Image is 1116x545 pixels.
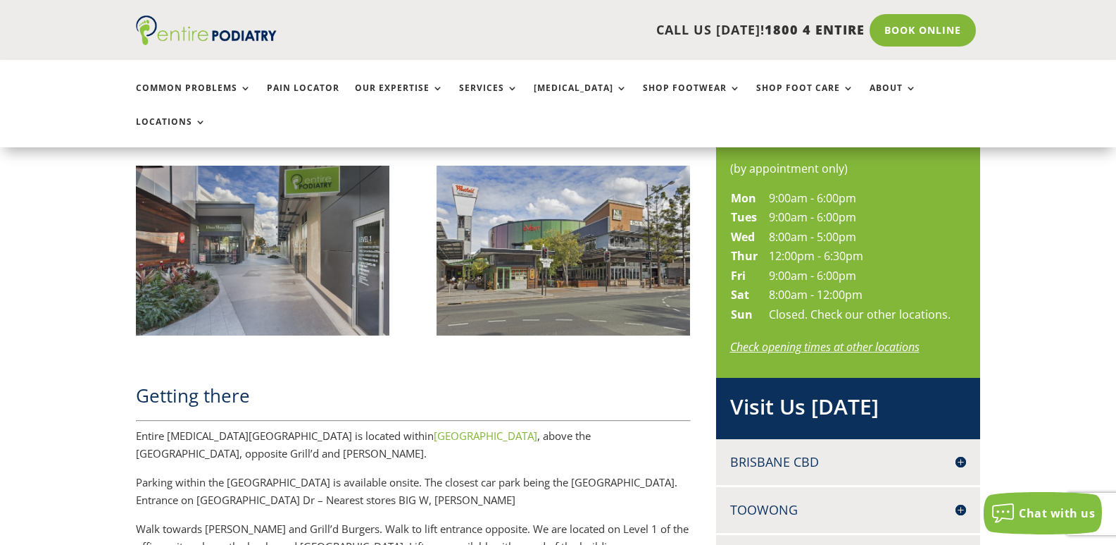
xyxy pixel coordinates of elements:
[136,427,691,474] p: Entire [MEDICAL_DATA][GEOGRAPHIC_DATA] is located within , above the [GEOGRAPHIC_DATA], opposite ...
[730,392,967,429] h2: Visit Us [DATE]
[768,305,951,325] td: Closed. Check our other locations.
[1019,506,1095,521] span: Chat with us
[136,474,691,520] p: Parking within the [GEOGRAPHIC_DATA] is available onsite. The closest car park being the [GEOGRAP...
[267,83,339,114] a: Pain Locator
[136,16,277,45] img: logo (1)
[730,160,967,178] div: (by appointment only)
[730,501,967,519] h4: Toowong
[768,189,951,209] td: 9:00am - 6:00pm
[984,492,1102,534] button: Chat with us
[768,228,951,247] td: 8:00am - 5:00pm
[768,247,951,267] td: 12:00pm - 6:30pm
[730,453,967,471] h4: Brisbane CBD
[459,83,518,114] a: Services
[768,267,951,286] td: 9:00am - 6:00pm
[534,83,627,114] a: [MEDICAL_DATA]
[437,166,691,335] img: North Lakes Podiatrist Entire Podiatry
[731,229,755,245] strong: Wed
[355,83,444,114] a: Our Expertise
[136,383,691,415] h2: Getting there
[731,287,749,302] strong: Sat
[731,307,753,322] strong: Sun
[643,83,741,114] a: Shop Footwear
[870,14,976,47] a: Book Online
[768,286,951,305] td: 8:00am - 12:00pm
[136,117,206,147] a: Locations
[731,268,746,283] strong: Fri
[756,83,854,114] a: Shop Foot Care
[136,83,251,114] a: Common Problems
[870,83,917,114] a: About
[730,339,920,355] a: Check opening times at other locations
[731,248,758,264] strong: Thur
[765,21,865,38] span: 1800 4 ENTIRE
[768,208,951,228] td: 9:00am - 6:00pm
[331,21,865,39] p: CALL US [DATE]!
[136,166,390,335] img: North Lakes Podiatrist Entire Podiatry
[434,429,537,443] a: [GEOGRAPHIC_DATA]
[731,209,757,225] strong: Tues
[731,190,756,206] strong: Mon
[136,34,277,48] a: Entire Podiatry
